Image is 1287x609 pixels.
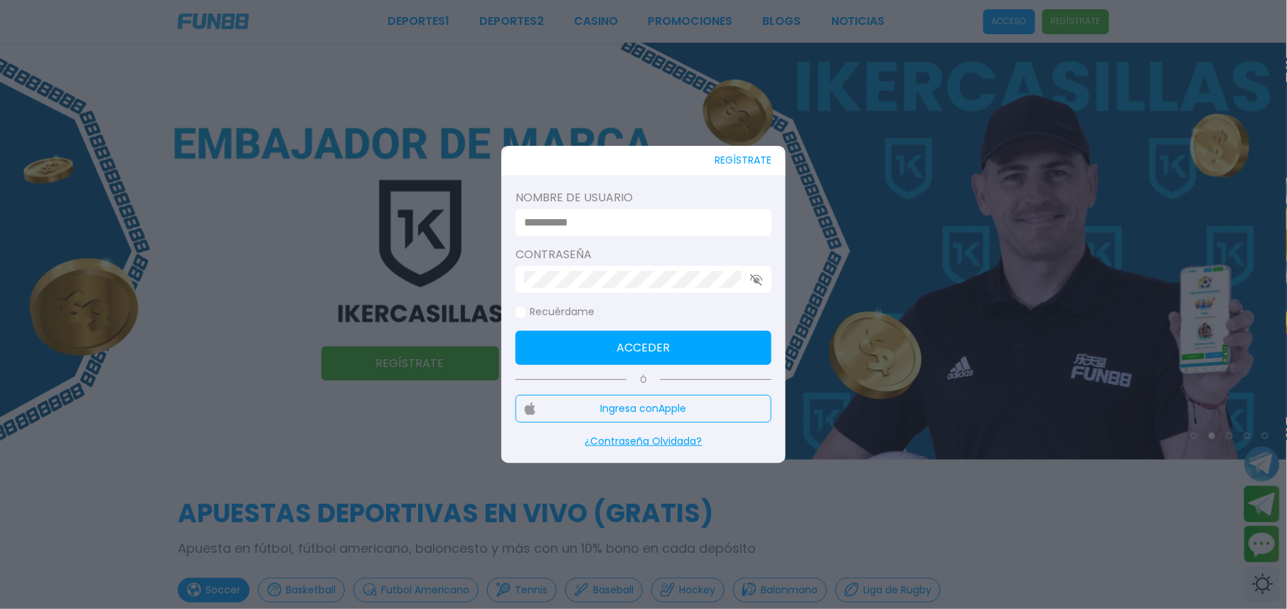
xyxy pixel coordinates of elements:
p: ¿Contraseña Olvidada? [516,434,771,449]
button: Ingresa conApple [516,395,771,423]
label: Contraseña [516,246,771,263]
button: Acceder [516,331,771,365]
button: REGÍSTRATE [715,146,771,175]
label: Nombre de usuario [516,189,771,206]
p: Ó [516,374,771,386]
label: Recuérdame [516,304,594,319]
